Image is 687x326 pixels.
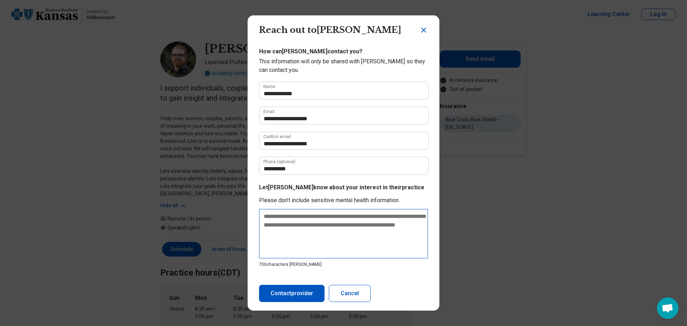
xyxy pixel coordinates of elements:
[259,285,325,302] button: Contactprovider
[259,47,428,56] p: How can [PERSON_NAME] contact you?
[263,84,275,89] label: Name
[259,261,428,268] p: 700 characters [PERSON_NAME]
[259,196,428,205] p: Please don’t include sensitive mental health information.
[263,160,296,164] label: Phone (optional)
[419,26,428,34] button: Close dialog
[259,183,428,192] p: Let [PERSON_NAME] know about your interest in their practice
[263,135,291,139] label: Confirm email
[329,285,371,302] button: Cancel
[259,57,428,74] p: This information will only be shared with [PERSON_NAME] so they can contact you.
[259,25,401,35] span: Reach out to [PERSON_NAME]
[263,110,274,114] label: Email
